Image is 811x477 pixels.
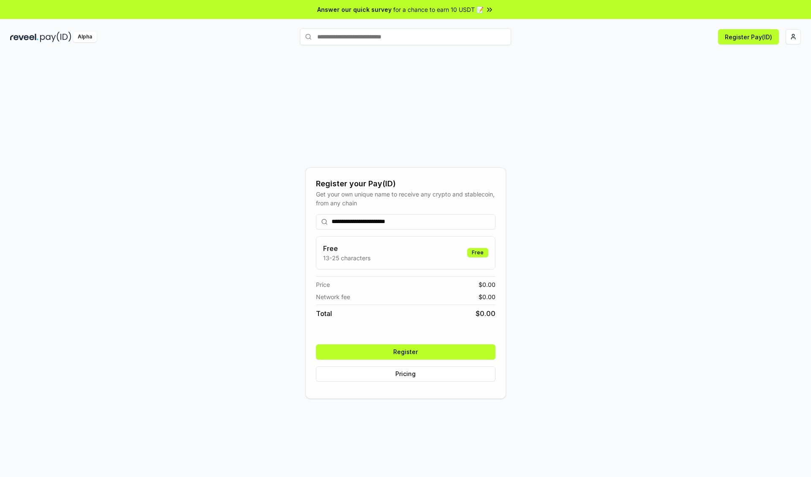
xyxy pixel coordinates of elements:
[316,308,332,319] span: Total
[323,253,370,262] p: 13-25 characters
[476,308,495,319] span: $ 0.00
[479,280,495,289] span: $ 0.00
[317,5,392,14] span: Answer our quick survey
[316,190,495,207] div: Get your own unique name to receive any crypto and stablecoin, from any chain
[467,248,488,257] div: Free
[316,178,495,190] div: Register your Pay(ID)
[40,32,71,42] img: pay_id
[323,243,370,253] h3: Free
[316,366,495,382] button: Pricing
[316,344,495,360] button: Register
[393,5,484,14] span: for a chance to earn 10 USDT 📝
[10,32,38,42] img: reveel_dark
[73,32,97,42] div: Alpha
[316,292,350,301] span: Network fee
[316,280,330,289] span: Price
[479,292,495,301] span: $ 0.00
[718,29,779,44] button: Register Pay(ID)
